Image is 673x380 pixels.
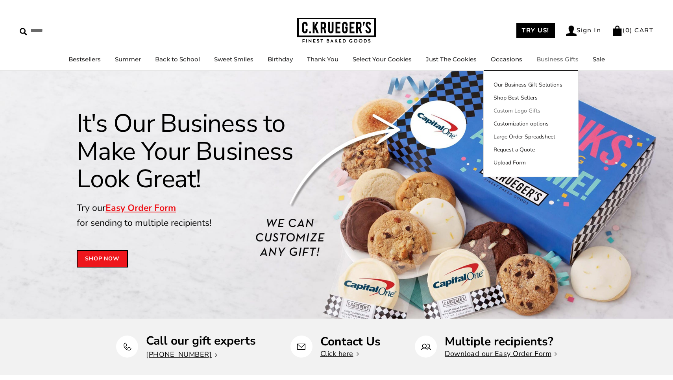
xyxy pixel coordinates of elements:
img: C.KRUEGER'S [297,18,376,43]
a: Easy Order Form [105,202,176,214]
a: Birthday [268,55,293,63]
a: Occasions [491,55,522,63]
a: Large Order Spreadsheet [484,133,578,141]
a: Download our Easy Order Form [445,349,557,358]
a: (0) CART [612,26,653,34]
a: Shop Now [77,250,128,267]
a: Our Business Gift Solutions [484,81,578,89]
a: Back to School [155,55,200,63]
a: Just The Cookies [426,55,477,63]
a: Custom Logo Gifts [484,107,578,115]
span: 0 [625,26,630,34]
img: Search [20,28,27,35]
a: Upload Form [484,159,578,167]
a: Sale [593,55,605,63]
img: Multiple recipients? [421,342,431,352]
p: Call our gift experts [146,335,256,347]
a: Sign In [566,26,601,36]
a: Request a Quote [484,146,578,154]
a: Bestsellers [68,55,101,63]
img: Call our gift experts [122,342,132,352]
img: Account [566,26,577,36]
a: [PHONE_NUMBER] [146,350,217,359]
p: Try our for sending to multiple recipients! [77,201,327,231]
a: Select Your Cookies [353,55,412,63]
a: TRY US! [516,23,555,38]
a: Thank You [307,55,338,63]
a: Click here [320,349,359,358]
a: Sweet Smiles [214,55,253,63]
a: Shop Best Sellers [484,94,578,102]
h1: It's Our Business to Make Your Business Look Great! [77,110,327,193]
a: Customization options [484,120,578,128]
a: Business Gifts [536,55,579,63]
p: Multiple recipients? [445,336,557,348]
p: Contact Us [320,336,381,348]
a: Summer [115,55,141,63]
input: Search [20,24,113,37]
img: Contact Us [296,342,306,352]
img: Bag [612,26,623,36]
